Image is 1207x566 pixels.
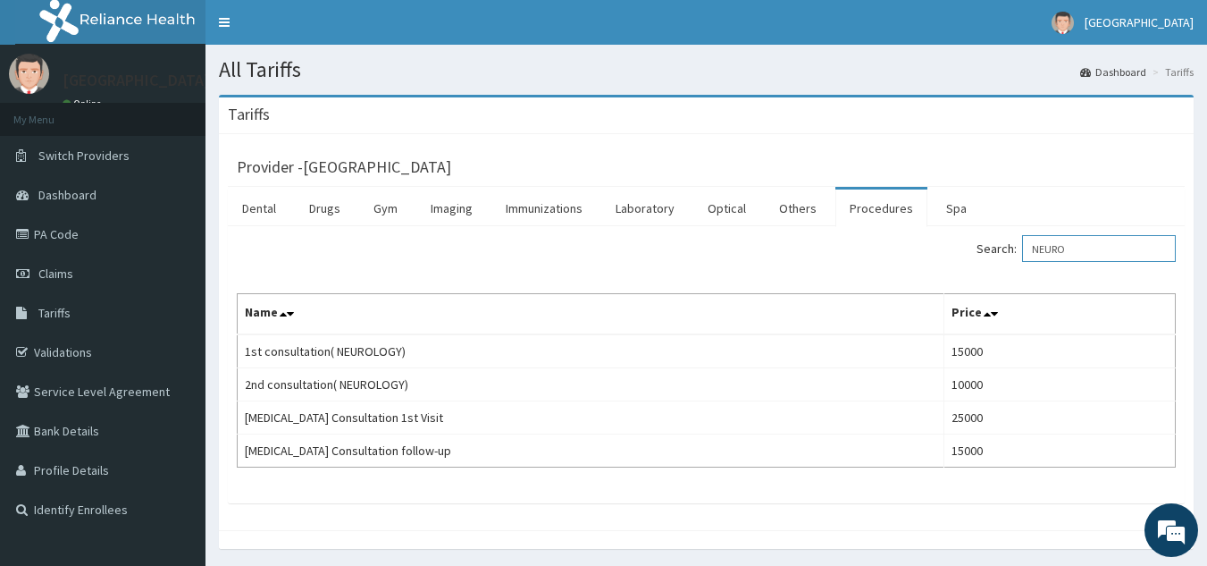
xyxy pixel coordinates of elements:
[601,190,689,227] a: Laboratory
[238,401,944,435] td: [MEDICAL_DATA] Consultation 1st Visit
[1052,12,1074,34] img: User Image
[238,435,944,468] td: [MEDICAL_DATA] Consultation follow-up
[228,190,290,227] a: Dental
[38,266,73,282] span: Claims
[944,435,1176,468] td: 15000
[359,190,412,227] a: Gym
[1085,14,1194,30] span: [GEOGRAPHIC_DATA]
[38,187,96,203] span: Dashboard
[238,334,944,368] td: 1st consultation( NEUROLOGY)
[491,190,597,227] a: Immunizations
[63,97,105,110] a: Online
[765,190,831,227] a: Others
[944,334,1176,368] td: 15000
[295,190,355,227] a: Drugs
[63,72,210,89] p: [GEOGRAPHIC_DATA]
[293,9,336,52] div: Minimize live chat window
[238,368,944,401] td: 2nd consultation( NEUROLOGY)
[944,401,1176,435] td: 25000
[1022,235,1176,262] input: Search:
[104,169,247,350] span: We're online!
[228,106,270,122] h3: Tariffs
[9,376,340,439] textarea: Type your message and hit 'Enter'
[38,148,130,164] span: Switch Providers
[693,190,760,227] a: Optical
[1148,64,1194,80] li: Tariffs
[932,190,981,227] a: Spa
[38,305,71,321] span: Tariffs
[416,190,487,227] a: Imaging
[93,100,300,123] div: Chat with us now
[944,294,1176,335] th: Price
[237,159,451,175] h3: Provider - [GEOGRAPHIC_DATA]
[219,58,1194,81] h1: All Tariffs
[835,190,927,227] a: Procedures
[33,89,72,134] img: d_794563401_company_1708531726252_794563401
[9,54,49,94] img: User Image
[238,294,944,335] th: Name
[1080,64,1146,80] a: Dashboard
[944,368,1176,401] td: 10000
[976,235,1176,262] label: Search:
